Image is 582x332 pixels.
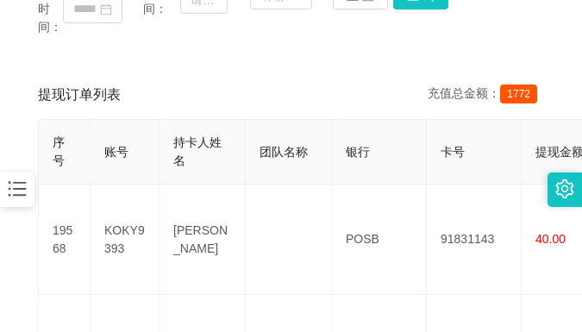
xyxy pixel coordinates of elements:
span: 持卡人姓名 [173,135,222,167]
span: 40.00 [535,232,566,246]
span: 序号 [53,135,65,167]
td: POSB [332,185,427,295]
span: 团队名称 [260,145,308,159]
i: 图标: bars [6,178,28,200]
span: 提现订单列表 [38,85,121,105]
i: 图标: setting [555,179,574,198]
span: 1772 [500,85,537,103]
td: [PERSON_NAME] [160,185,246,295]
td: 19568 [39,185,91,295]
div: 充值总金额： [428,85,544,105]
td: 91831143 [427,185,522,295]
span: 账号 [104,145,128,159]
span: 银行 [346,145,370,159]
td: KOKY9393 [91,185,160,295]
span: 卡号 [441,145,465,159]
i: 图标: calendar [100,3,112,16]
